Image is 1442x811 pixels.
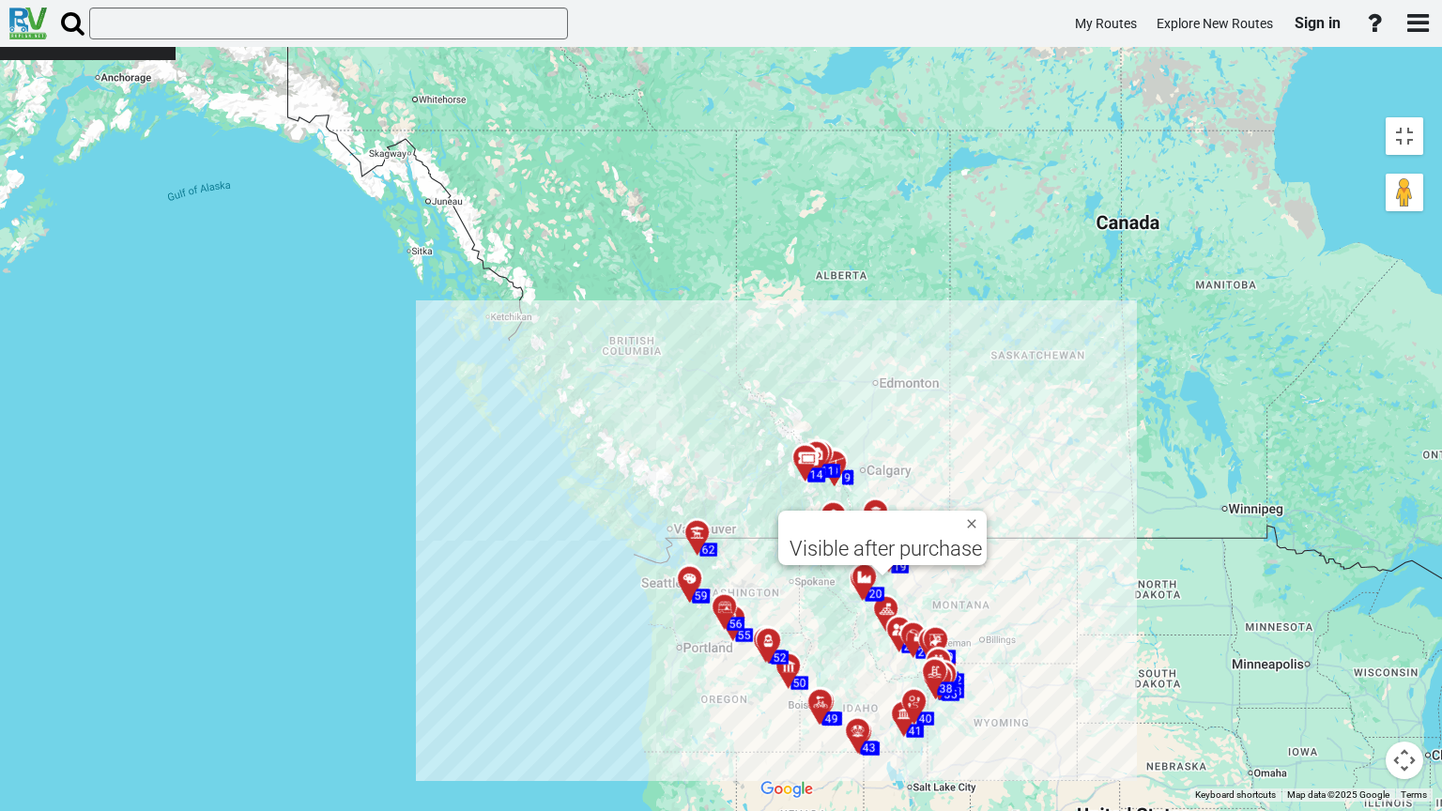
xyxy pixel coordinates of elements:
span: 35 [944,688,958,701]
span: 49 [825,712,838,726]
span: 19 [894,560,907,574]
span: 9 [845,472,851,485]
span: 10 [825,465,838,478]
span: 41 [909,725,922,738]
a: My Routes [1066,6,1145,42]
span: Sign in [1295,14,1341,32]
span: 40 [919,712,932,726]
span: Explore New Routes [1157,16,1273,31]
button: Close [964,512,987,538]
button: Map camera controls [1386,742,1423,779]
img: RvPlanetLogo.png [9,8,47,39]
span: 11 [821,465,835,478]
a: Sign in [1286,4,1349,43]
span: 52 [774,651,787,665]
span: 29 [941,650,954,664]
span: 43 [863,742,876,755]
span: 14 [810,468,823,482]
span: 38 [940,682,953,696]
span: 20 [869,588,882,601]
span: 33 [949,685,962,698]
span: Visible after purchase [790,538,982,561]
span: 50 [793,677,806,690]
a: Explore New Routes [1148,6,1281,42]
h2: Explore New Routes [23,56,1257,87]
span: My Routes [1075,16,1137,31]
